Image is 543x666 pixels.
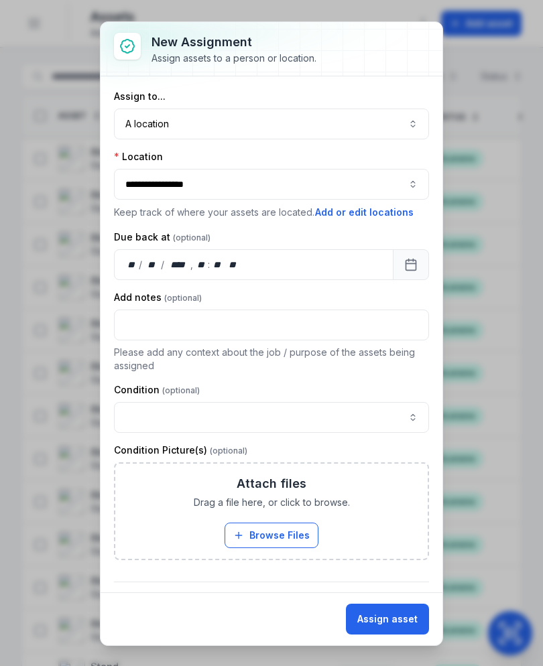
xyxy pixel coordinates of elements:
label: Location [114,150,163,163]
label: Due back at [114,230,210,244]
button: Assign asset [346,604,429,635]
div: , [190,258,194,271]
button: Add or edit locations [314,205,414,220]
button: Calendar [393,249,429,280]
div: month, [143,258,162,271]
label: Condition Picture(s) [114,444,247,457]
h3: Attach files [237,474,306,493]
div: hour, [194,258,208,271]
div: minute, [211,258,225,271]
p: Please add any context about the job / purpose of the assets being assigned [114,346,429,373]
div: / [161,258,166,271]
div: day, [125,258,139,271]
div: am/pm, [226,258,241,271]
h3: New assignment [152,33,316,52]
label: Condition [114,383,200,397]
label: Assign to... [114,90,166,103]
div: Assign assets to a person or location. [152,52,316,65]
p: Keep track of where your assets are located. [114,205,429,220]
div: / [139,258,143,271]
div: year, [166,258,190,271]
div: : [208,258,211,271]
button: A location [114,109,429,139]
button: Browse Files [225,523,318,548]
label: Add notes [114,291,202,304]
span: Drag a file here, or click to browse. [194,496,350,509]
